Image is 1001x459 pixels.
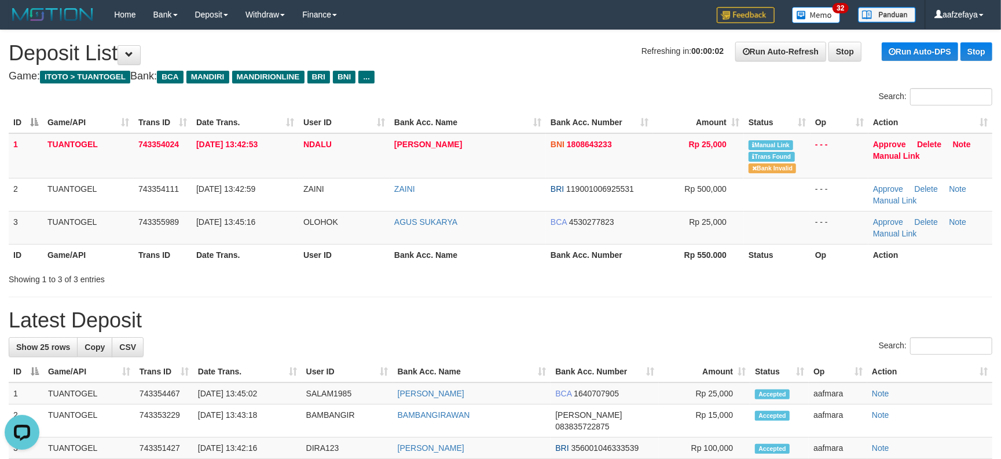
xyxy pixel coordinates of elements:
[960,42,992,61] a: Stop
[303,184,324,194] span: ZAINI
[867,361,992,382] th: Action: activate to sort column ascending
[398,410,470,420] a: BAMBANGIRAWAN
[659,438,750,459] td: Rp 100,000
[9,337,78,357] a: Show 25 rows
[735,42,826,61] a: Run Auto-Refresh
[43,211,134,244] td: TUANTOGEL
[873,140,906,149] a: Approve
[755,411,790,421] span: Accepted
[43,405,135,438] td: TUANTOGEL
[873,217,903,227] a: Approve
[43,112,134,133] th: Game/API: activate to sort column ascending
[689,217,727,227] span: Rp 25,000
[9,405,43,438] td: 2
[546,244,653,265] th: Bank Acc. Number
[567,140,612,149] span: Copy 1808643233 to clipboard
[193,438,302,459] td: [DATE] 13:42:16
[302,361,393,382] th: User ID: activate to sort column ascending
[873,184,903,194] a: Approve
[390,244,546,265] th: Bank Acc. Name
[9,112,43,133] th: ID: activate to sort column descending
[196,184,255,194] span: [DATE] 13:42:59
[833,3,848,13] span: 32
[43,178,134,211] td: TUANTOGEL
[809,382,867,405] td: aafmara
[546,112,653,133] th: Bank Acc. Number: activate to sort column ascending
[135,382,193,405] td: 743354467
[659,382,750,405] td: Rp 25,000
[949,184,967,194] a: Note
[303,217,338,227] span: OLOHOK
[571,443,639,453] span: Copy 356001046333539 to clipboard
[873,229,917,238] a: Manual Link
[43,361,135,382] th: Game/API: activate to sort column ascending
[398,443,464,453] a: [PERSON_NAME]
[358,71,374,83] span: ...
[551,361,659,382] th: Bank Acc. Number: activate to sort column ascending
[135,438,193,459] td: 743351427
[858,7,916,23] img: panduan.png
[755,444,790,454] span: Accepted
[43,438,135,459] td: TUANTOGEL
[16,343,70,352] span: Show 25 rows
[43,244,134,265] th: Game/API
[193,405,302,438] td: [DATE] 13:43:18
[192,112,299,133] th: Date Trans.: activate to sort column ascending
[299,112,390,133] th: User ID: activate to sort column ascending
[394,217,457,227] a: AGUS SUKARYA
[196,217,255,227] span: [DATE] 13:45:16
[641,46,724,56] span: Refreshing in:
[302,382,393,405] td: SALAM1985
[333,71,355,83] span: BNI
[9,133,43,178] td: 1
[138,184,179,194] span: 743354111
[551,217,567,227] span: BCA
[186,71,229,83] span: MANDIRI
[40,71,130,83] span: ITOTO > TUANTOGEL
[134,112,192,133] th: Trans ID: activate to sort column ascending
[193,382,302,405] td: [DATE] 13:45:02
[879,88,992,105] label: Search:
[873,196,917,205] a: Manual Link
[555,410,622,420] span: [PERSON_NAME]
[9,6,97,23] img: MOTION_logo.png
[717,7,775,23] img: Feedback.jpg
[917,140,941,149] a: Delete
[112,337,144,357] a: CSV
[551,184,564,194] span: BRI
[138,140,179,149] span: 743354024
[43,133,134,178] td: TUANTOGEL
[809,405,867,438] td: aafmara
[750,361,809,382] th: Status: activate to sort column ascending
[659,361,750,382] th: Amount: activate to sort column ascending
[157,71,183,83] span: BCA
[809,361,867,382] th: Op: activate to sort column ascending
[9,244,43,265] th: ID
[9,309,992,332] h1: Latest Deposit
[653,112,744,133] th: Amount: activate to sort column ascending
[135,405,193,438] td: 743353229
[755,389,790,399] span: Accepted
[555,389,571,398] span: BCA
[872,443,889,453] a: Note
[134,244,192,265] th: Trans ID
[685,184,727,194] span: Rp 500,000
[394,140,462,149] a: [PERSON_NAME]
[872,410,889,420] a: Note
[910,337,992,355] input: Search:
[809,438,867,459] td: aafmara
[9,382,43,405] td: 1
[811,244,868,265] th: Op
[873,151,920,161] a: Manual Link
[872,389,889,398] a: Note
[915,217,938,227] a: Delete
[828,42,861,61] a: Stop
[9,211,43,244] td: 3
[551,140,564,149] span: BNI
[398,389,464,398] a: [PERSON_NAME]
[882,42,958,61] a: Run Auto-DPS
[192,244,299,265] th: Date Trans.
[811,211,868,244] td: - - -
[119,343,136,352] span: CSV
[744,244,811,265] th: Status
